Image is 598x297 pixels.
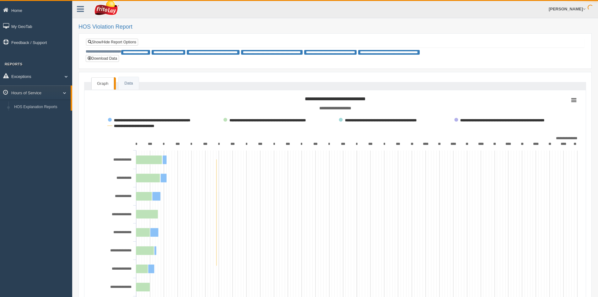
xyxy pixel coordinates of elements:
[91,77,114,90] a: Graph
[119,77,138,90] a: Data
[86,39,138,46] a: Show/Hide Report Options
[11,102,71,113] a: HOS Explanation Reports
[86,55,119,62] button: Download Data
[78,24,592,30] h2: HOS Violation Report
